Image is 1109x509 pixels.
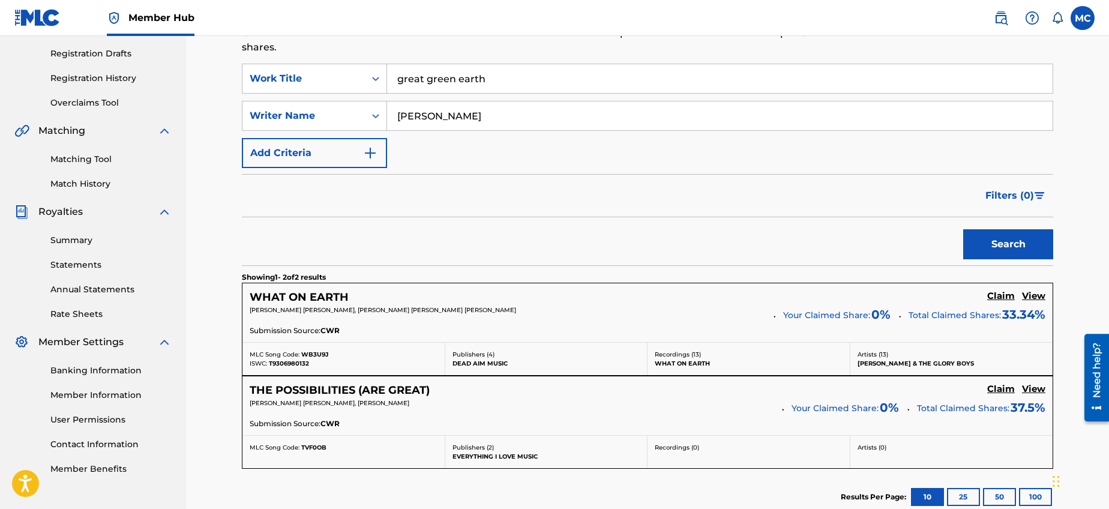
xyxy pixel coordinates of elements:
[50,234,172,247] a: Summary
[250,444,299,451] span: MLC Song Code:
[792,402,879,415] span: Your Claimed Share:
[947,488,980,506] button: 25
[994,11,1008,25] img: search
[242,138,387,168] button: Add Criteria
[301,444,326,451] span: TVF0OB
[655,350,843,359] p: Recordings ( 13 )
[38,205,83,219] span: Royalties
[14,205,29,219] img: Royalties
[50,97,172,109] a: Overclaims Tool
[978,181,1053,211] button: Filters (0)
[1071,6,1095,30] div: User Menu
[858,350,1046,359] p: Artists ( 13 )
[1022,291,1045,304] a: View
[917,403,1009,414] span: Total Claimed Shares:
[987,384,1015,395] h5: Claim
[1022,384,1045,395] h5: View
[909,310,1001,321] span: Total Claimed Shares:
[250,360,267,367] span: ISWC:
[50,308,172,321] a: Rate Sheets
[157,205,172,219] img: expand
[50,463,172,475] a: Member Benefits
[911,488,944,506] button: 10
[452,443,640,452] p: Publishers ( 2 )
[452,452,640,461] p: EVERYTHING I LOVE MUSIC
[1002,306,1045,324] span: 33.34 %
[157,124,172,138] img: expand
[14,335,29,349] img: Member Settings
[50,438,172,451] a: Contact Information
[1022,291,1045,302] h5: View
[1051,12,1063,24] div: Notifications
[320,418,340,429] span: CWR
[50,47,172,60] a: Registration Drafts
[983,488,1016,506] button: 50
[858,443,1046,452] p: Artists ( 0 )
[250,351,299,358] span: MLC Song Code:
[128,11,194,25] span: Member Hub
[14,9,61,26] img: MLC Logo
[963,229,1053,259] button: Search
[880,399,899,417] span: 0 %
[452,359,640,368] p: DEAD AIM MUSIC
[50,414,172,426] a: User Permissions
[1035,192,1045,199] img: filter
[269,360,309,367] span: T9306980132
[50,178,172,190] a: Match History
[858,359,1046,368] p: [PERSON_NAME] & THE GLORY BOYS
[50,283,172,296] a: Annual Statements
[107,11,121,25] img: Top Rightsholder
[985,188,1034,203] span: Filters ( 0 )
[250,384,430,397] h5: THE POSSIBILITIES (ARE GREAT)
[1011,399,1045,417] span: 37.5 %
[250,399,409,407] span: [PERSON_NAME] [PERSON_NAME], [PERSON_NAME]
[655,359,843,368] p: WHAT ON EARTH
[783,309,870,322] span: Your Claimed Share:
[320,325,340,336] span: CWR
[250,325,320,336] span: Submission Source:
[987,291,1015,302] h5: Claim
[1025,11,1039,25] img: help
[38,124,85,138] span: Matching
[1075,330,1109,426] iframe: Resource Center
[250,418,320,429] span: Submission Source:
[250,291,349,304] h5: WHAT ON EARTH
[871,306,891,324] span: 0 %
[1053,463,1060,499] div: Drag
[1019,488,1052,506] button: 100
[50,259,172,271] a: Statements
[50,153,172,166] a: Matching Tool
[242,64,1053,265] form: Search Form
[157,335,172,349] img: expand
[841,492,909,502] p: Results Per Page:
[1049,451,1109,509] iframe: Chat Widget
[14,124,29,138] img: Matching
[242,26,1053,55] p: Use the search fields below to locate works with unclaimed shares within our public database. You...
[250,306,516,314] span: [PERSON_NAME] [PERSON_NAME], [PERSON_NAME] [PERSON_NAME] [PERSON_NAME]
[50,389,172,402] a: Member Information
[250,109,358,123] div: Writer Name
[452,350,640,359] p: Publishers ( 4 )
[989,6,1013,30] a: Public Search
[1020,6,1044,30] div: Help
[50,72,172,85] a: Registration History
[1022,384,1045,397] a: View
[363,146,377,160] img: 9d2ae6d4665cec9f34b9.svg
[242,272,326,283] p: Showing 1 - 2 of 2 results
[655,443,843,452] p: Recordings ( 0 )
[38,335,124,349] span: Member Settings
[250,71,358,86] div: Work Title
[50,364,172,377] a: Banking Information
[301,351,328,358] span: WB3U9J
